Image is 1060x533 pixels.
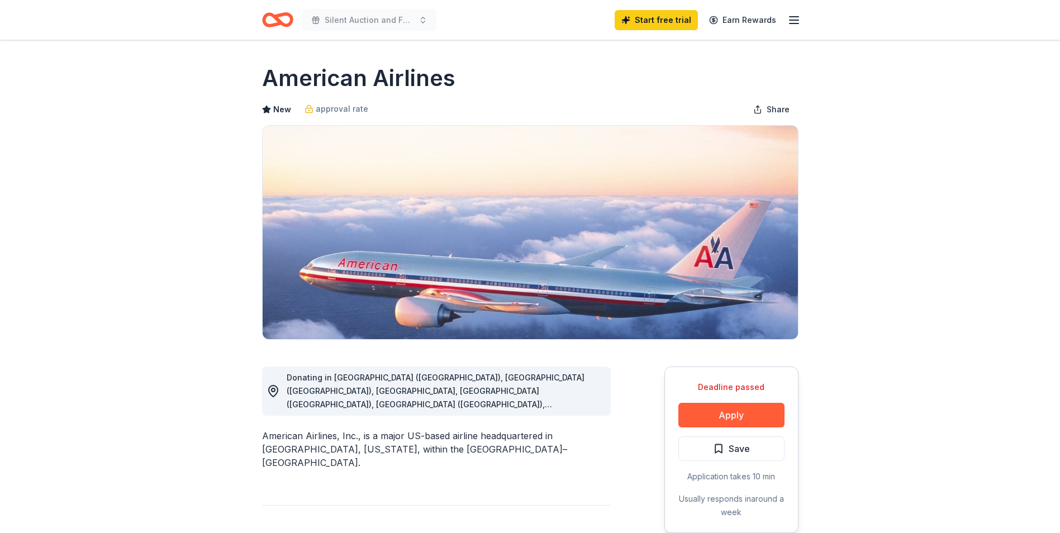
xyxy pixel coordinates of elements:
[262,63,455,94] h1: American Airlines
[678,492,785,519] div: Usually responds in around a week
[263,126,798,339] img: Image for American Airlines
[325,13,414,27] span: Silent Auction and Fundraiser for [PERSON_NAME]
[678,436,785,461] button: Save
[305,102,368,116] a: approval rate
[744,98,798,121] button: Share
[287,373,584,463] span: Donating in [GEOGRAPHIC_DATA] ([GEOGRAPHIC_DATA]), [GEOGRAPHIC_DATA] ([GEOGRAPHIC_DATA]), [GEOGRA...
[729,441,750,456] span: Save
[615,10,698,30] a: Start free trial
[273,103,291,116] span: New
[678,470,785,483] div: Application takes 10 min
[678,403,785,427] button: Apply
[302,9,436,31] button: Silent Auction and Fundraiser for [PERSON_NAME]
[702,10,783,30] a: Earn Rewards
[262,429,611,469] div: American Airlines, Inc., is a major US-based airline headquartered in [GEOGRAPHIC_DATA], [US_STAT...
[316,102,368,116] span: approval rate
[678,380,785,394] div: Deadline passed
[767,103,790,116] span: Share
[262,7,293,33] a: Home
